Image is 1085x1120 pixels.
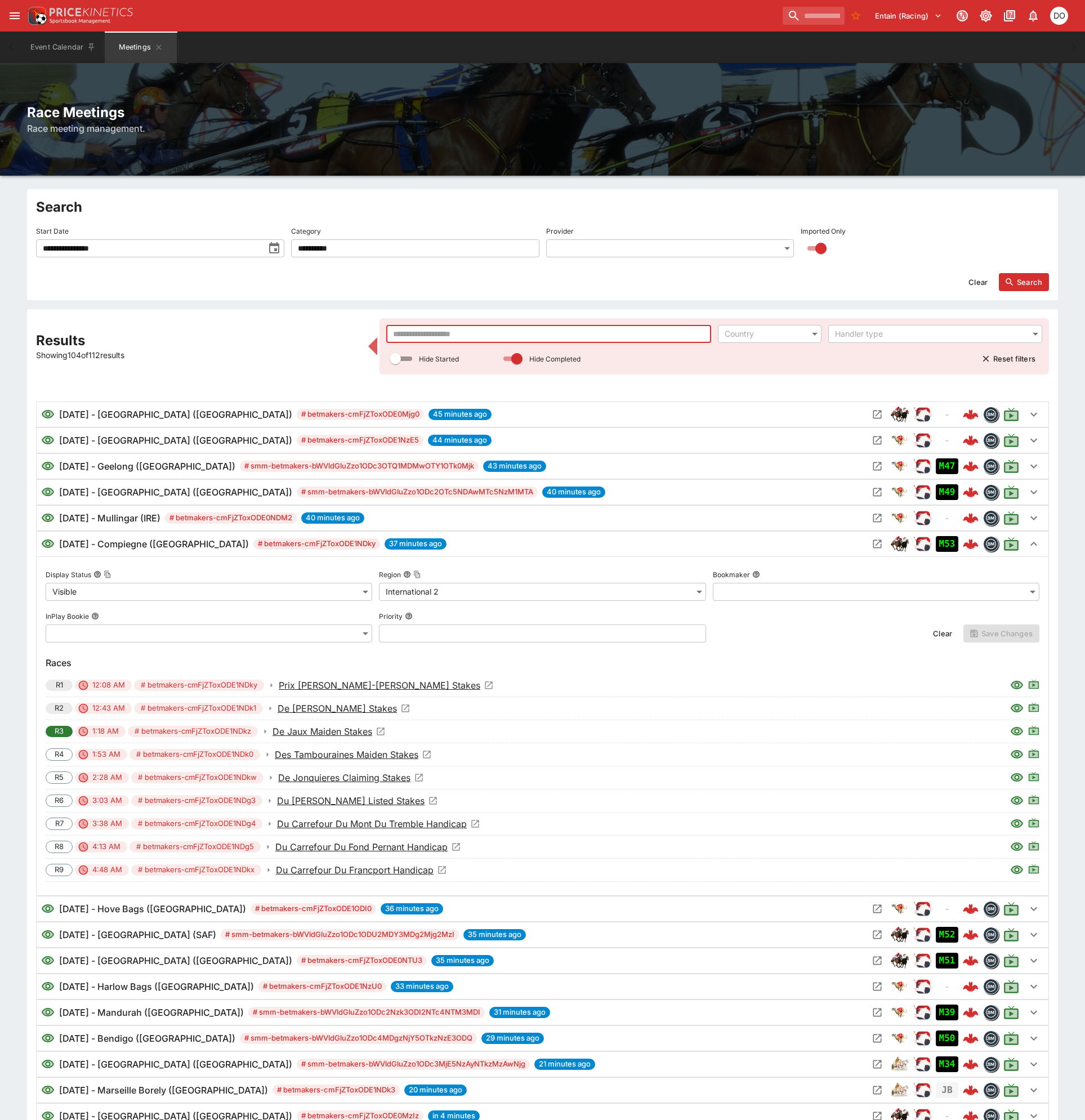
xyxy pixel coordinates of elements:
[891,535,909,553] div: horse_racing
[59,954,292,967] h6: [DATE] - [GEOGRAPHIC_DATA] ([GEOGRAPHIC_DATA])
[983,1056,999,1072] div: betmakers
[131,864,261,876] span: # betmakers-cmFjZToxODE1NDkx
[913,1003,931,1021] div: ParallelRacing Handler
[868,7,949,25] button: Select Tenant
[41,485,55,499] svg: Visible
[301,512,364,524] span: 40 minutes ago
[1003,953,1019,969] svg: Live
[936,407,958,422] div: No Jetbet
[868,900,886,918] button: Open Meeting
[963,407,979,422] img: logo-cerberus--red.svg
[41,1057,55,1071] svg: Visible
[297,487,538,498] span: # smm-betmakers-bWVldGluZzo1ODc2OTc5NDAwMTc5NzM1MTA
[48,841,70,853] span: R8
[984,902,998,916] img: betmakers.png
[1028,817,1039,828] svg: Live
[891,405,909,423] img: horse_racing.png
[130,841,261,853] span: # betmakers-cmFjZToxODE1NDg5
[913,1029,931,1047] img: racing.png
[240,1033,477,1044] span: # smm-betmakers-bWVldGluZzo1ODc4MDgzNjY5OTkzNzE3ODQ
[913,457,931,475] div: ParallelRacing Handler
[891,1029,909,1047] div: greyhound_racing
[963,510,979,526] img: logo-cerberus--red.svg
[1003,536,1019,552] svg: Live
[279,679,494,692] a: Open Event
[59,980,254,993] h6: [DATE] - Harlow Bags ([GEOGRAPHIC_DATA])
[1010,817,1024,831] svg: Visible
[1028,725,1039,736] svg: Live
[891,1081,909,1099] img: harness_racing.png
[86,795,129,806] span: 3:03 AM
[983,953,999,969] div: betmakers
[891,1029,909,1047] img: greyhound_racing.png
[891,926,909,944] img: horse_racing.png
[936,953,958,969] div: Imported to Jetbet as OPEN
[279,679,480,692] p: Prix [PERSON_NAME]-[PERSON_NAME] Stakes
[1003,484,1019,500] svg: Live
[891,978,909,996] div: greyhound_racing
[868,1081,886,1099] button: Open Meeting
[1003,1005,1019,1020] svg: Live
[463,929,526,940] span: 35 minutes ago
[913,1055,931,1073] div: ParallelRacing Handler
[891,509,909,527] img: greyhound_racing.png
[278,771,410,784] p: De Jonquieres Claiming Stakes
[248,1007,485,1018] span: # smm-betmakers-bWVldGluZzo1ODc2Nzk3ODI2NTc4NTM3MDI
[1010,725,1024,738] svg: Visible
[983,510,999,526] div: betmakers
[428,435,492,446] span: 44 minutes ago
[1003,1030,1019,1046] svg: Live
[936,1005,958,1020] div: Imported to Jetbet as OPEN
[936,901,958,917] div: No Jetbet
[1010,702,1024,715] svg: Visible
[297,409,424,420] span: # betmakers-cmFjZToxODE0Mjg0
[891,978,909,996] img: greyhound_racing.png
[1028,748,1039,759] svg: Live
[913,926,931,944] img: racing.png
[379,570,401,579] p: Region
[1010,771,1024,784] svg: Visible
[46,583,372,601] div: Visible
[86,864,129,876] span: 4:48 AM
[48,864,70,876] span: R9
[27,104,1058,121] h2: Race Meetings
[713,570,750,579] p: Bookmaker
[868,978,886,996] button: Open Meeting
[48,703,70,714] span: R2
[131,795,262,806] span: # betmakers-cmFjZToxODE1NDg3
[273,725,372,738] p: De Jaux Maiden Stakes
[253,538,380,550] span: # betmakers-cmFjZToxODE1NDky
[963,1005,979,1020] img: logo-cerberus--red.svg
[86,680,132,691] span: 12:08 AM
[1003,432,1019,448] svg: Live
[297,955,427,966] span: # betmakers-cmFjZToxODE0NTU3
[1003,1056,1019,1072] svg: Live
[41,459,55,473] svg: Visible
[131,818,262,829] span: # betmakers-cmFjZToxODE1NDg4
[983,901,999,917] div: betmakers
[983,927,999,943] div: betmakers
[131,772,264,783] span: # betmakers-cmFjZToxODE1NDkw
[277,794,438,807] a: Open Event
[59,902,246,916] h6: [DATE] - Hove Bags ([GEOGRAPHIC_DATA])
[46,570,91,579] p: Display Status
[913,1003,931,1021] img: racing.png
[41,434,55,447] svg: Visible
[27,122,1058,135] h6: Race meeting management.
[913,1055,931,1073] img: racing.png
[381,903,443,914] span: 36 minutes ago
[984,979,998,994] img: betmakers.png
[431,955,494,966] span: 35 minutes ago
[752,570,760,578] button: Bookmaker
[1010,748,1024,761] svg: Visible
[725,328,803,340] div: Country
[984,485,998,499] img: betmakers.png
[913,952,931,970] img: racing.png
[277,794,425,807] p: Du [PERSON_NAME] Listed Stakes
[49,680,70,691] span: R1
[891,1055,909,1073] img: harness_racing.png
[1003,927,1019,943] svg: Live
[1028,679,1039,690] svg: Live
[130,749,260,760] span: # betmakers-cmFjZToxODE1NDk0
[983,979,999,994] div: betmakers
